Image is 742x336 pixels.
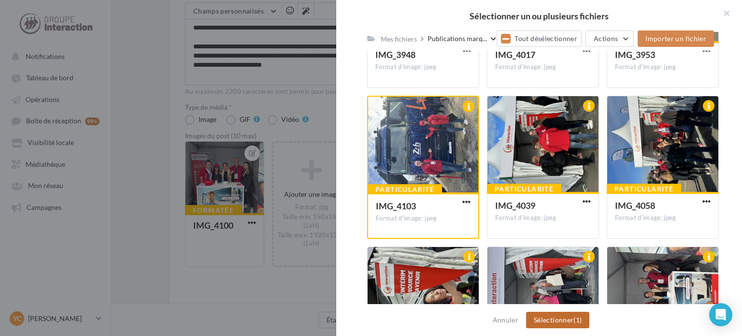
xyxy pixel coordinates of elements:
button: Actions [585,30,634,47]
span: IMG_4039 [495,200,535,211]
span: (1) [573,316,582,324]
div: Open Intercom Messenger [709,303,732,326]
span: IMG_3948 [375,49,415,60]
button: Annuler [489,314,522,326]
div: Format d'image: jpeg [495,214,591,222]
span: IMG_4017 [495,49,535,60]
div: Format d'image: jpeg [376,214,471,223]
span: Actions [594,34,618,43]
button: Importer un fichier [638,30,714,47]
div: Particularité [368,184,442,195]
div: Mes fichiers [381,34,417,44]
span: IMG_3953 [615,49,655,60]
span: IMG_4058 [615,200,655,211]
h2: Sélectionner un ou plusieurs fichiers [352,12,727,20]
div: Format d'image: jpeg [615,63,711,72]
span: IMG_4103 [376,201,416,211]
span: Importer un fichier [645,34,706,43]
span: Publications marq... [428,34,487,44]
div: Format d'image: jpeg [615,214,711,222]
button: Tout désélectionner [497,30,582,47]
div: Format d'image: jpeg [375,63,471,72]
button: Sélectionner(1) [526,312,589,328]
div: Particularité [487,184,561,194]
div: Particularité [607,184,681,194]
div: Format d'image: jpeg [495,63,591,72]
